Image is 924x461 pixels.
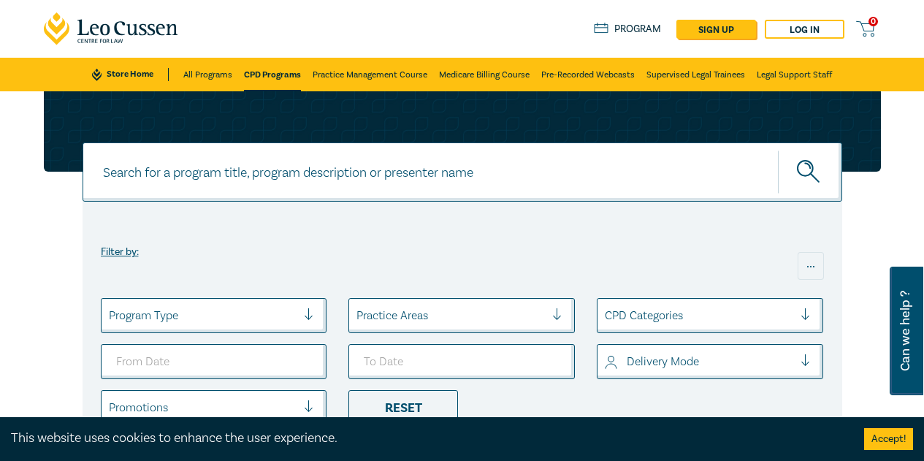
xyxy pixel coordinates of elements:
[605,354,608,370] input: select
[676,20,756,39] a: sign up
[798,252,824,280] div: ...
[605,308,608,324] input: select
[541,58,635,91] a: Pre-Recorded Webcasts
[439,58,530,91] a: Medicare Billing Course
[348,390,458,425] div: Reset
[101,246,139,258] label: Filter by:
[11,429,842,448] div: This website uses cookies to enhance the user experience.
[594,23,662,36] a: Program
[646,58,745,91] a: Supervised Legal Trainees
[244,58,301,91] a: CPD Programs
[864,428,913,450] button: Accept cookies
[109,400,112,416] input: select
[109,308,112,324] input: select
[101,344,327,379] input: From Date
[868,17,878,26] span: 0
[92,68,169,81] a: Store Home
[183,58,232,91] a: All Programs
[83,142,842,202] input: Search for a program title, program description or presenter name
[356,308,359,324] input: select
[348,344,575,379] input: To Date
[757,58,832,91] a: Legal Support Staff
[313,58,427,91] a: Practice Management Course
[898,275,912,386] span: Can we help ?
[765,20,844,39] a: Log in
